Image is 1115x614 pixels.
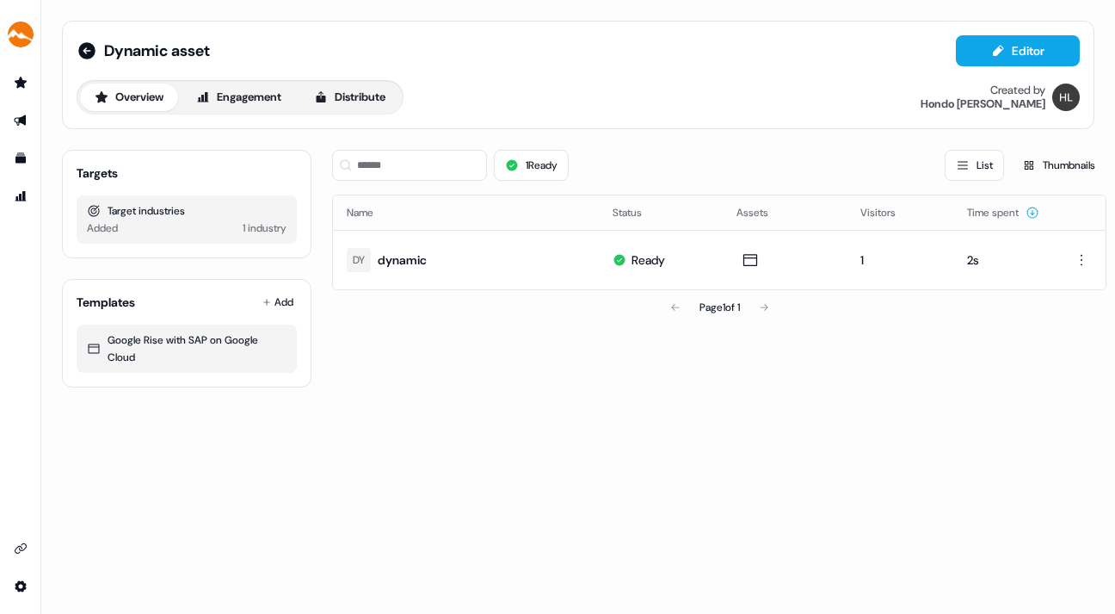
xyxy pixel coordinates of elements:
[7,535,34,562] a: Go to integrations
[956,44,1080,62] a: Editor
[7,145,34,172] a: Go to templates
[182,84,296,111] button: Engagement
[723,195,847,230] th: Assets
[1052,84,1080,111] img: Hondo
[990,84,1045,97] div: Created by
[77,294,135,311] div: Templates
[956,35,1080,66] button: Editor
[7,183,34,210] a: Go to attribution
[7,69,34,96] a: Go to prospects
[259,290,297,314] button: Add
[243,220,286,237] div: 1 industry
[87,220,118,237] div: Added
[631,251,665,269] div: Ready
[7,107,34,134] a: Go to outbound experience
[7,573,34,600] a: Go to integrations
[967,197,1039,228] button: Time spent
[87,332,286,366] div: Google Rise with SAP on Google Cloud
[378,251,427,269] div: dynamic
[299,84,400,111] button: Distribute
[699,299,740,316] div: Page 1 of 1
[80,84,178,111] button: Overview
[860,197,916,228] button: Visitors
[1011,150,1106,181] button: Thumbnails
[921,97,1045,111] div: Hondo [PERSON_NAME]
[967,251,1042,269] div: 2s
[353,251,365,269] div: DY
[613,197,662,228] button: Status
[347,197,394,228] button: Name
[860,251,939,269] div: 1
[494,150,569,181] button: 1Ready
[104,40,210,61] span: Dynamic asset
[945,150,1004,181] button: List
[87,202,286,220] div: Target industries
[77,164,118,182] div: Targets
